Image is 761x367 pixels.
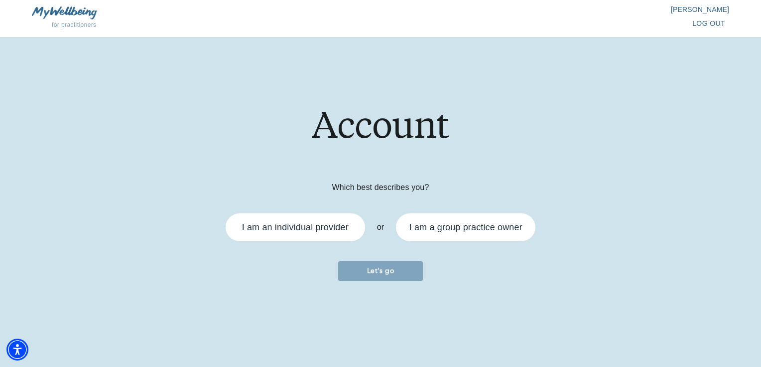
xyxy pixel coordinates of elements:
[77,182,684,193] p: Which best describes you?
[52,21,97,28] span: for practitioners
[688,14,729,33] button: log out
[380,4,729,14] p: [PERSON_NAME]
[226,213,365,241] div: I am an individual provider
[692,17,725,30] span: log out
[32,6,97,19] img: MyWellbeing
[409,223,522,232] div: I am a group practice owner
[242,223,349,232] div: I am an individual provider
[396,213,535,241] div: I am a group practice owner
[77,107,684,181] h1: Account
[6,339,28,361] div: Accessibility Menu
[377,221,384,233] p: or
